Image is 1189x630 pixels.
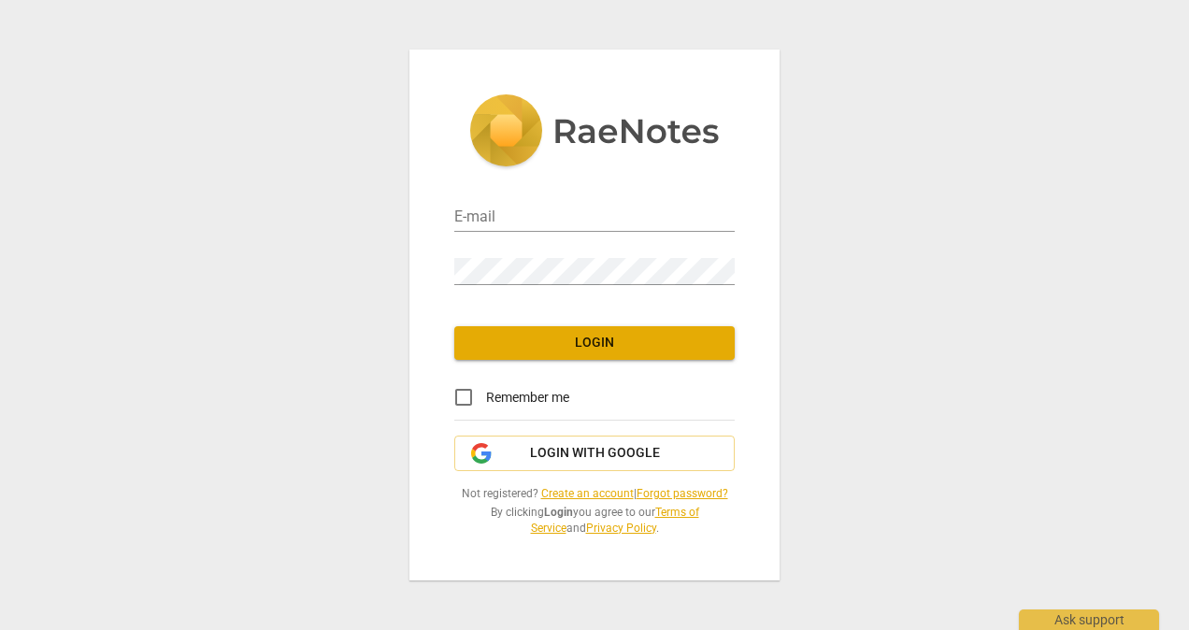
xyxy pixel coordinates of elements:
span: By clicking you agree to our and . [454,505,735,536]
a: Forgot password? [637,487,728,500]
div: Ask support [1019,609,1159,630]
button: Login [454,326,735,360]
button: Login with Google [454,436,735,471]
img: 5ac2273c67554f335776073100b6d88f.svg [469,94,720,171]
span: Remember me [486,388,569,408]
a: Privacy Policy [586,522,656,535]
b: Login [544,506,573,519]
a: Terms of Service [531,506,699,535]
a: Create an account [541,487,634,500]
span: Login with Google [530,444,660,463]
span: Login [469,334,720,352]
span: Not registered? | [454,486,735,502]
